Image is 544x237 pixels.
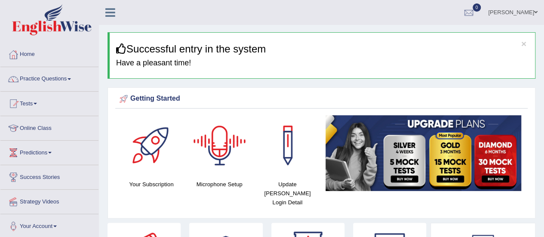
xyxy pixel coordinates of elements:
a: Success Stories [0,165,98,187]
a: Strategy Videos [0,190,98,211]
img: small5.jpg [326,115,521,191]
a: Predictions [0,141,98,162]
button: × [521,39,526,48]
h4: Have a pleasant time! [116,59,529,68]
div: Getting Started [117,92,526,105]
span: 0 [473,3,481,12]
a: Practice Questions [0,67,98,89]
a: Tests [0,92,98,113]
a: Your Account [0,214,98,236]
h3: Successful entry in the system [116,43,529,55]
h4: Your Subscription [122,180,181,189]
h4: Microphone Setup [190,180,249,189]
h4: Update [PERSON_NAME] Login Detail [258,180,317,207]
a: Home [0,43,98,64]
a: Online Class [0,116,98,138]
